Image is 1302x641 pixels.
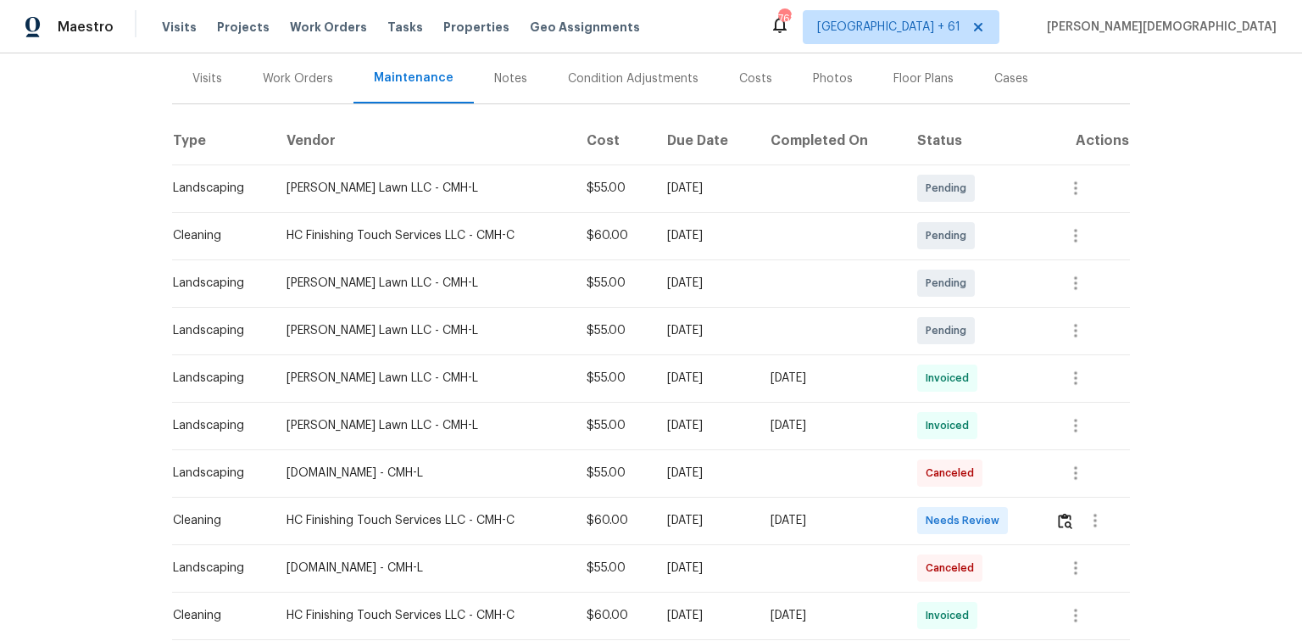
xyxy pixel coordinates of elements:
div: Landscaping [173,417,259,434]
div: [DATE] [667,227,743,244]
div: [DATE] [667,275,743,292]
th: Actions [1042,117,1130,164]
span: Canceled [926,560,981,577]
div: Cleaning [173,607,259,624]
span: Geo Assignments [530,19,640,36]
div: Work Orders [263,70,333,87]
span: Needs Review [926,512,1006,529]
span: Pending [926,275,973,292]
div: Landscaping [173,322,259,339]
th: Completed On [757,117,904,164]
th: Vendor [273,117,573,164]
div: $55.00 [587,417,640,434]
div: HC Finishing Touch Services LLC - CMH-C [287,512,559,529]
div: [DATE] [771,417,890,434]
div: [PERSON_NAME] Lawn LLC - CMH-L [287,370,559,387]
div: [DATE] [667,465,743,482]
div: Landscaping [173,275,259,292]
div: [PERSON_NAME] Lawn LLC - CMH-L [287,322,559,339]
th: Type [172,117,273,164]
div: HC Finishing Touch Services LLC - CMH-C [287,227,559,244]
span: Projects [217,19,270,36]
span: Invoiced [926,607,976,624]
div: $55.00 [587,275,640,292]
div: $60.00 [587,512,640,529]
span: Pending [926,322,973,339]
span: Tasks [387,21,423,33]
div: $55.00 [587,180,640,197]
th: Cost [573,117,654,164]
div: [DATE] [771,370,890,387]
div: Landscaping [173,465,259,482]
span: Visits [162,19,197,36]
div: Cleaning [173,512,259,529]
span: Properties [443,19,509,36]
div: $55.00 [587,370,640,387]
div: Notes [494,70,527,87]
div: Landscaping [173,560,259,577]
div: $55.00 [587,322,640,339]
span: [PERSON_NAME][DEMOGRAPHIC_DATA] [1040,19,1277,36]
button: Review Icon [1055,500,1075,541]
span: [GEOGRAPHIC_DATA] + 61 [817,19,960,36]
div: [DATE] [771,607,890,624]
div: Cases [994,70,1028,87]
div: [PERSON_NAME] Lawn LLC - CMH-L [287,417,559,434]
img: Review Icon [1058,513,1072,529]
div: [DOMAIN_NAME] - CMH-L [287,465,559,482]
div: $55.00 [587,465,640,482]
th: Status [904,117,1042,164]
div: [DATE] [771,512,890,529]
span: Invoiced [926,370,976,387]
div: Condition Adjustments [568,70,698,87]
div: $55.00 [587,560,640,577]
div: [DATE] [667,180,743,197]
th: Due Date [654,117,757,164]
div: [DATE] [667,322,743,339]
div: [DATE] [667,417,743,434]
div: Photos [813,70,853,87]
div: Visits [192,70,222,87]
div: Maintenance [374,70,453,86]
span: Pending [926,227,973,244]
div: [DATE] [667,370,743,387]
div: HC Finishing Touch Services LLC - CMH-C [287,607,559,624]
div: [DOMAIN_NAME] - CMH-L [287,560,559,577]
span: Maestro [58,19,114,36]
div: Costs [739,70,772,87]
div: $60.00 [587,227,640,244]
div: Floor Plans [893,70,954,87]
span: Invoiced [926,417,976,434]
span: Pending [926,180,973,197]
div: [DATE] [667,607,743,624]
div: Landscaping [173,180,259,197]
div: [PERSON_NAME] Lawn LLC - CMH-L [287,180,559,197]
div: 768 [778,10,790,27]
div: [PERSON_NAME] Lawn LLC - CMH-L [287,275,559,292]
span: Work Orders [290,19,367,36]
span: Canceled [926,465,981,482]
div: [DATE] [667,560,743,577]
div: [DATE] [667,512,743,529]
div: Landscaping [173,370,259,387]
div: $60.00 [587,607,640,624]
div: Cleaning [173,227,259,244]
